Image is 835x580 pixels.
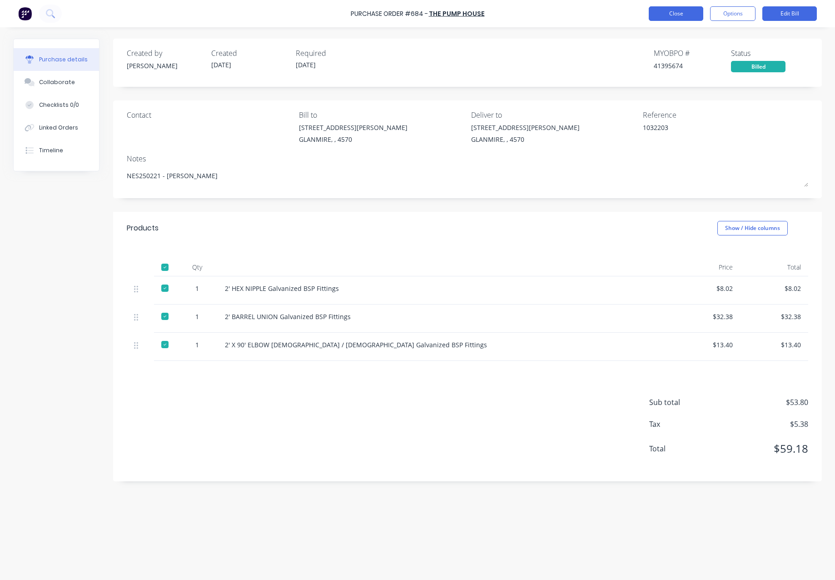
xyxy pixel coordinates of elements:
div: MYOB PO # [654,48,731,59]
div: GLANMIRE, , 4570 [299,135,408,144]
div: 41395674 [654,61,731,70]
div: $8.02 [679,284,733,293]
div: $13.40 [679,340,733,350]
div: 2' X 90' ELBOW [DEMOGRAPHIC_DATA] / [DEMOGRAPHIC_DATA] Galvanized BSP Fittings [225,340,665,350]
div: Reference [643,110,808,120]
div: Checklists 0/0 [39,101,79,109]
button: Options [710,6,755,21]
div: Price [672,258,740,276]
button: Checklists 0/0 [14,94,99,116]
a: The Pump House [429,9,485,18]
div: Created [211,48,288,59]
div: Purchase details [39,55,88,64]
div: 1 [184,340,210,350]
div: Linked Orders [39,124,78,132]
div: Created by [127,48,204,59]
div: $32.38 [747,312,801,321]
div: $32.38 [679,312,733,321]
div: 1 [184,312,210,321]
div: Collaborate [39,78,75,86]
button: Collaborate [14,71,99,94]
button: Purchase details [14,48,99,71]
div: Timeline [39,146,63,155]
span: $53.80 [717,397,808,408]
div: Notes [127,153,808,164]
div: GLANMIRE, , 4570 [471,135,580,144]
button: Edit Bill [762,6,817,21]
div: 2' BARREL UNION Galvanized BSP Fittings [225,312,665,321]
div: $8.02 [747,284,801,293]
div: Purchase Order #684 - [351,9,428,19]
button: Timeline [14,139,99,162]
button: Show / Hide columns [717,221,788,235]
div: Required [296,48,373,59]
span: Sub total [649,397,717,408]
span: Total [649,443,717,454]
span: $59.18 [717,440,808,457]
div: Products [127,223,159,234]
div: [PERSON_NAME] [127,61,204,70]
div: 2' HEX NIPPLE Galvanized BSP Fittings [225,284,665,293]
div: [STREET_ADDRESS][PERSON_NAME] [471,123,580,132]
div: [STREET_ADDRESS][PERSON_NAME] [299,123,408,132]
button: Linked Orders [14,116,99,139]
textarea: NES250221 - [PERSON_NAME] [127,166,808,187]
img: Factory [18,7,32,20]
div: Billed [731,61,785,72]
textarea: 1032203 [643,123,756,143]
span: Tax [649,419,717,430]
div: Qty [177,258,218,276]
div: $13.40 [747,340,801,350]
div: Contact [127,110,292,120]
div: Bill to [299,110,464,120]
div: 1 [184,284,210,293]
div: Total [740,258,808,276]
div: Status [731,48,808,59]
button: Close [649,6,703,21]
span: $5.38 [717,419,808,430]
div: Deliver to [471,110,636,120]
